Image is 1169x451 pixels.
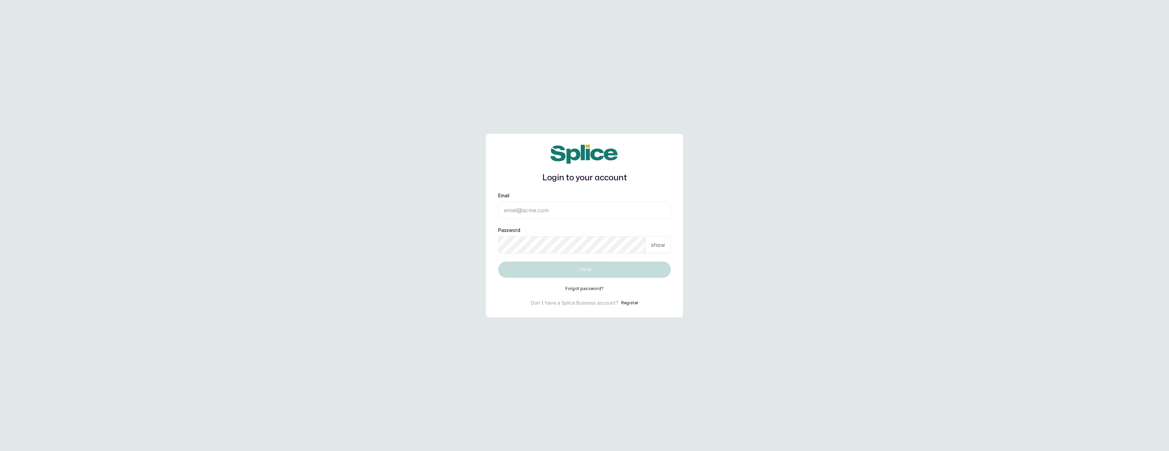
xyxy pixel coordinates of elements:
label: Password [498,227,520,234]
label: Email [498,192,509,199]
p: show [651,241,665,249]
input: email@acme.com [498,202,671,219]
button: Forgot password? [565,286,604,291]
h1: Login to your account [498,172,671,184]
button: Log in [498,261,671,278]
p: Don't have a Splice Business account? [531,300,618,306]
button: Register [621,300,638,306]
